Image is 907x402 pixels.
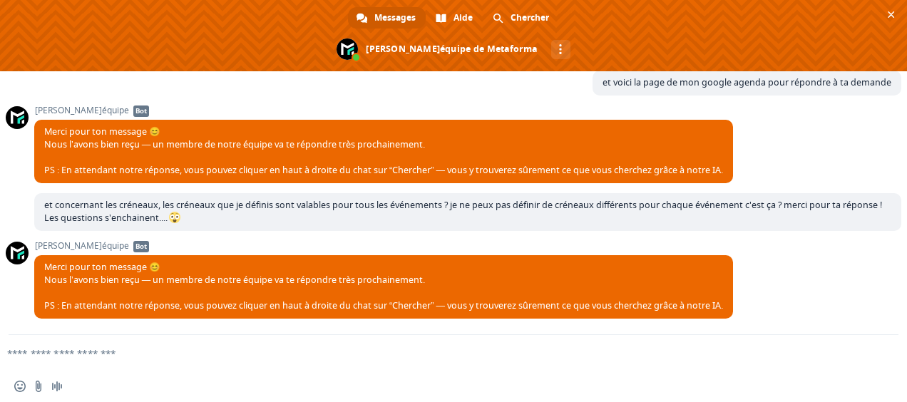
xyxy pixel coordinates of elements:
[133,241,149,252] span: Bot
[374,7,416,29] span: Messages
[34,241,733,251] span: [PERSON_NAME]équipe
[883,7,898,22] span: Fermer le chat
[7,347,854,360] textarea: Entrez votre message...
[603,76,891,88] span: et voici la page de mon google agenda pour répondre à ta demande
[33,381,44,392] span: Envoyer un fichier
[44,261,723,311] span: Merci pour ton message 😊 Nous l’avons bien reçu — un membre de notre équipe va te répondre très p...
[34,105,733,115] span: [PERSON_NAME]équipe
[44,125,723,176] span: Merci pour ton message 😊 Nous l’avons bien reçu — un membre de notre équipe va te répondre très p...
[551,40,570,59] div: Autres canaux
[51,381,63,392] span: Message audio
[453,7,473,29] span: Aide
[44,199,882,224] span: et concernant les créneaux, les créneaux que je définis sont valables pour tous les événements ? ...
[484,7,559,29] div: Chercher
[427,7,483,29] div: Aide
[14,381,26,392] span: Insérer un emoji
[348,7,426,29] div: Messages
[133,105,149,117] span: Bot
[511,7,549,29] span: Chercher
